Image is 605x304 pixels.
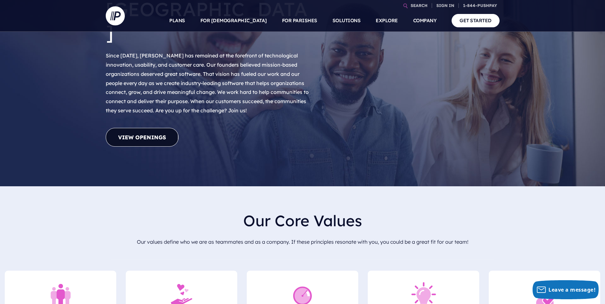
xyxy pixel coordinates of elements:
span: Since [DATE], [PERSON_NAME] has remained at the forefront of technological innovation, usability,... [106,52,309,114]
a: COMPANY [413,10,437,32]
a: GET STARTED [452,14,500,27]
h2: Our Core Values [111,207,494,235]
a: FOR [DEMOGRAPHIC_DATA] [200,10,267,32]
a: EXPLORE [376,10,398,32]
p: Our values define who we are as teammates and as a company. If these principles resonate with you... [111,235,494,249]
a: SOLUTIONS [333,10,361,32]
span: Leave a message! [548,286,595,293]
button: Leave a message! [533,280,599,299]
a: FOR PARISHES [282,10,317,32]
a: PLANS [169,10,185,32]
a: View Openings [106,128,178,147]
